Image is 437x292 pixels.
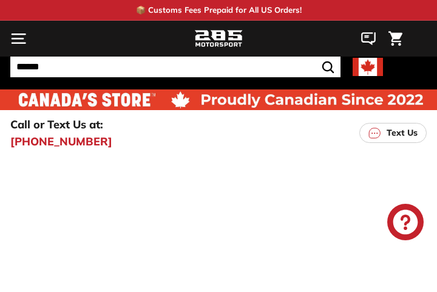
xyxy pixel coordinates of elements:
[384,204,427,243] inbox-online-store-chat: Shopify online store chat
[387,127,418,139] p: Text Us
[10,116,103,133] p: Call or Text Us at:
[10,133,112,150] a: [PHONE_NUMBER]
[382,21,408,56] a: Cart
[194,29,243,49] img: Logo_285_Motorsport_areodynamics_components
[359,123,427,143] a: Text Us
[136,4,302,16] p: 📦 Customs Fees Prepaid for All US Orders!
[10,57,340,77] input: Search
